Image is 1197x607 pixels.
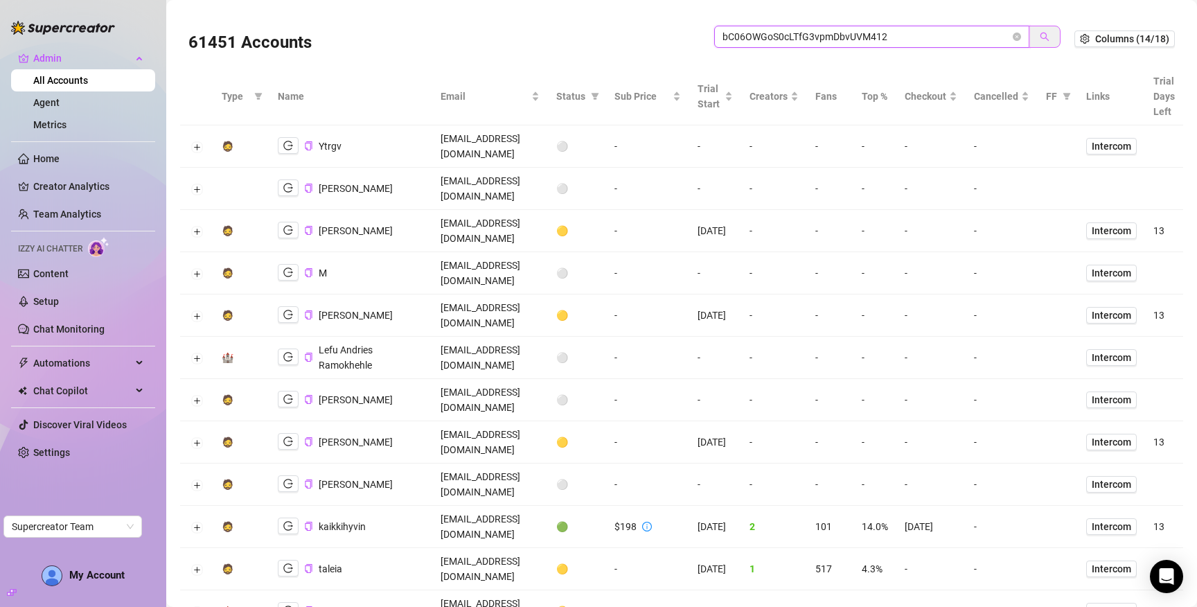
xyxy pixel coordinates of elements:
[69,569,125,581] span: My Account
[319,521,366,532] span: kaikkihyvin
[750,89,788,104] span: Creators
[556,225,568,236] span: 🟡
[606,464,689,506] td: -
[689,337,741,379] td: -
[896,506,966,548] td: [DATE]
[33,97,60,108] a: Agent
[33,75,88,86] a: All Accounts
[191,141,202,152] button: Expand row
[896,379,966,421] td: -
[750,563,755,574] span: 1
[689,421,741,464] td: [DATE]
[853,421,896,464] td: -
[807,337,853,379] td: -
[304,522,313,531] span: copy
[319,344,373,371] span: Lefu Andries Ramokhehle
[7,588,17,597] span: build
[283,521,293,531] span: logout
[556,89,585,104] span: Status
[741,252,807,294] td: -
[33,324,105,335] a: Chat Monitoring
[432,210,548,252] td: [EMAIL_ADDRESS][DOMAIN_NAME]
[278,560,299,577] button: logout
[606,168,689,210] td: -
[853,125,896,168] td: -
[556,310,568,321] span: 🟡
[1145,210,1183,252] td: 13
[1092,350,1131,365] span: Intercom
[222,561,233,577] div: 🧔
[896,294,966,337] td: -
[1092,477,1131,492] span: Intercom
[304,479,313,489] button: Copy Account UID
[278,306,299,323] button: logout
[283,141,293,150] span: logout
[1080,34,1090,44] span: setting
[896,252,966,294] td: -
[966,506,1038,548] td: -
[853,294,896,337] td: -
[33,419,127,430] a: Discover Viral Videos
[1095,33,1169,44] span: Columns (14/18)
[853,464,896,506] td: -
[278,518,299,534] button: logout
[807,421,853,464] td: -
[1086,434,1137,450] a: Intercom
[896,548,966,590] td: -
[319,394,393,405] span: [PERSON_NAME]
[1013,33,1021,41] button: close-circle
[33,209,101,220] a: Team Analytics
[432,506,548,548] td: [EMAIL_ADDRESS][DOMAIN_NAME]
[191,184,202,195] button: Expand row
[18,243,82,256] span: Izzy AI Chatter
[741,421,807,464] td: -
[591,92,599,100] span: filter
[896,210,966,252] td: -
[432,252,548,294] td: [EMAIL_ADDRESS][DOMAIN_NAME]
[966,548,1038,590] td: -
[606,125,689,168] td: -
[722,29,1010,44] input: Search by UID / Name / Email / Creator Username
[689,506,741,548] td: [DATE]
[191,226,202,237] button: Expand row
[606,252,689,294] td: -
[222,392,233,407] div: 🧔
[614,519,637,534] div: $198
[807,168,853,210] td: -
[1086,392,1137,408] a: Intercom
[966,464,1038,506] td: -
[278,349,299,365] button: logout
[278,475,299,492] button: logout
[556,183,568,194] span: ⚪
[807,379,853,421] td: -
[966,252,1038,294] td: -
[319,563,342,574] span: taleia
[1150,560,1183,593] div: Open Intercom Messenger
[304,141,313,151] button: Copy Account UID
[853,337,896,379] td: -
[1092,392,1131,407] span: Intercom
[188,32,312,54] h3: 61451 Accounts
[304,437,313,446] span: copy
[1086,222,1137,239] a: Intercom
[319,141,342,152] span: Ytrgv
[689,168,741,210] td: -
[689,125,741,168] td: -
[642,522,652,531] span: info-circle
[741,464,807,506] td: -
[807,252,853,294] td: -
[304,564,313,573] span: copy
[33,296,59,307] a: Setup
[319,183,393,194] span: [PERSON_NAME]
[222,89,249,104] span: Type
[319,310,393,321] span: [PERSON_NAME]
[304,437,313,447] button: Copy Account UID
[966,125,1038,168] td: -
[1040,32,1049,42] span: search
[614,89,670,104] span: Sub Price
[304,184,313,193] span: copy
[432,464,548,506] td: [EMAIL_ADDRESS][DOMAIN_NAME]
[88,237,109,257] img: AI Chatter
[1086,265,1137,281] a: Intercom
[556,267,568,279] span: ⚪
